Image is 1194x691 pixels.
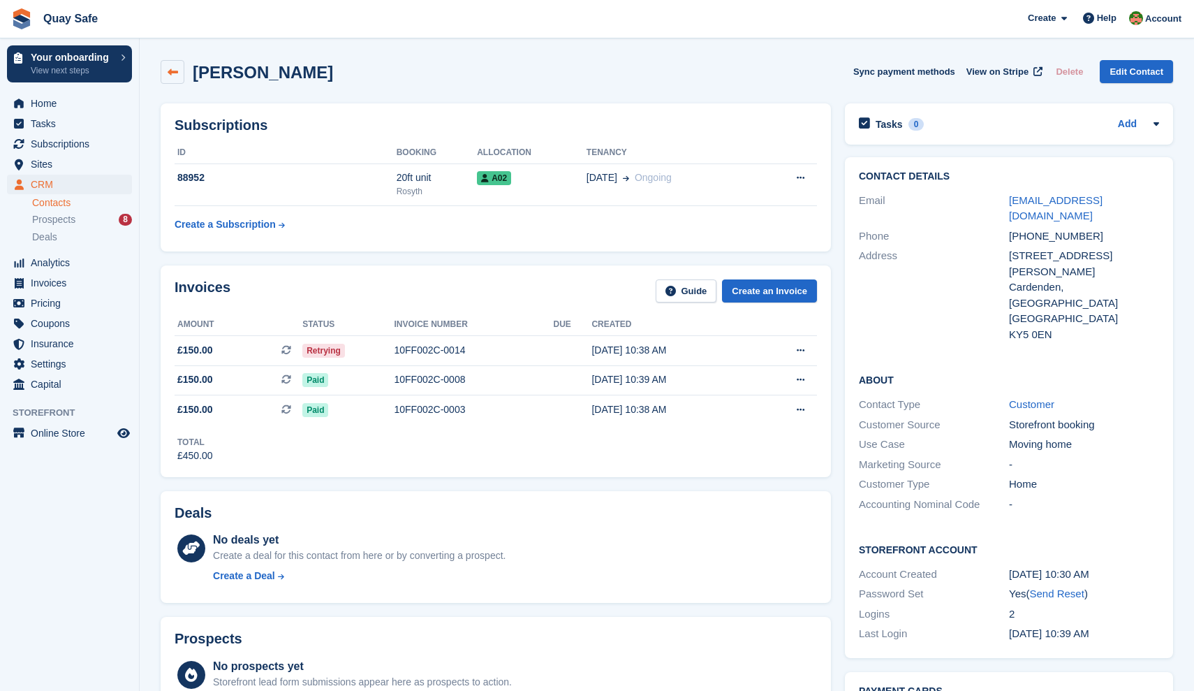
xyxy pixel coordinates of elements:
[591,343,753,358] div: [DATE] 10:38 AM
[302,314,394,336] th: Status
[859,542,1159,556] h2: Storefront Account
[859,567,1009,583] div: Account Created
[31,154,115,174] span: Sites
[859,477,1009,493] div: Customer Type
[31,423,115,443] span: Online Store
[31,334,115,354] span: Insurance
[7,273,132,293] a: menu
[31,64,114,77] p: View next steps
[32,213,75,226] span: Prospects
[213,532,506,548] div: No deals yet
[859,437,1009,453] div: Use Case
[302,373,328,387] span: Paid
[477,142,587,164] th: Allocation
[7,175,132,194] a: menu
[635,172,672,183] span: Ongoing
[395,402,554,417] div: 10FF002C-0003
[177,402,213,417] span: £150.00
[859,397,1009,413] div: Contact Type
[859,417,1009,433] div: Customer Source
[395,372,554,387] div: 10FF002C-0008
[175,117,817,133] h2: Subscriptions
[213,569,506,583] a: Create a Deal
[177,449,213,463] div: £450.00
[397,142,478,164] th: Booking
[213,675,512,690] div: Storefront lead form submissions appear here as prospects to action.
[31,94,115,113] span: Home
[1009,398,1054,410] a: Customer
[119,214,132,226] div: 8
[1097,11,1116,25] span: Help
[177,436,213,449] div: Total
[31,52,114,62] p: Your onboarding
[1009,627,1089,639] time: 2025-06-03 09:39:29 UTC
[587,142,758,164] th: Tenancy
[395,343,554,358] div: 10FF002C-0014
[7,154,132,174] a: menu
[859,228,1009,245] div: Phone
[859,193,1009,224] div: Email
[591,372,753,387] div: [DATE] 10:39 AM
[7,423,132,443] a: menu
[591,402,753,417] div: [DATE] 10:38 AM
[115,425,132,442] a: Preview store
[31,374,115,394] span: Capital
[7,293,132,313] a: menu
[908,118,924,131] div: 0
[38,7,103,30] a: Quay Safe
[859,248,1009,342] div: Address
[1026,588,1087,599] span: ( )
[11,8,32,29] img: stora-icon-8386f47178a22dfd0bd8f6a31ec36ba5ce8667c1dd55bd0f319d3a0aa187defe.svg
[1009,457,1159,473] div: -
[395,314,554,336] th: Invoice number
[554,314,592,336] th: Due
[175,170,397,185] div: 88952
[32,230,132,245] a: Deals
[1009,327,1159,343] div: KY5 0EN
[7,94,132,113] a: menu
[213,548,506,563] div: Create a deal for this contact from here or by converting a prospect.
[31,253,115,272] span: Analytics
[1009,194,1103,222] a: [EMAIL_ADDRESS][DOMAIN_NAME]
[397,170,478,185] div: 20ft unit
[1029,588,1084,599] a: Send Reset
[13,406,139,420] span: Storefront
[859,457,1009,473] div: Marketing Source
[859,372,1159,386] h2: About
[31,134,115,154] span: Subscriptions
[177,372,213,387] span: £150.00
[1009,228,1159,245] div: [PHONE_NUMBER]
[175,631,242,647] h2: Prospects
[31,175,115,194] span: CRM
[722,279,817,303] a: Create an Invoice
[31,114,115,133] span: Tasks
[853,60,955,83] button: Sync payment methods
[1009,477,1159,493] div: Home
[193,63,333,82] h2: [PERSON_NAME]
[859,497,1009,513] div: Accounting Nominal Code
[1009,586,1159,602] div: Yes
[1009,417,1159,433] div: Storefront booking
[961,60,1045,83] a: View on Stripe
[7,354,132,374] a: menu
[31,293,115,313] span: Pricing
[302,344,345,358] span: Retrying
[1009,567,1159,583] div: [DATE] 10:30 AM
[32,196,132,210] a: Contacts
[7,45,132,82] a: Your onboarding View next steps
[1145,12,1181,26] span: Account
[587,170,617,185] span: [DATE]
[1129,11,1143,25] img: Fiona Connor
[175,142,397,164] th: ID
[175,505,212,521] h2: Deals
[213,658,512,675] div: No prospects yet
[213,569,275,583] div: Create a Deal
[876,118,903,131] h2: Tasks
[7,134,132,154] a: menu
[859,626,1009,642] div: Last Login
[302,403,328,417] span: Paid
[31,314,115,333] span: Coupons
[656,279,717,303] a: Guide
[1100,60,1173,83] a: Edit Contact
[31,354,115,374] span: Settings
